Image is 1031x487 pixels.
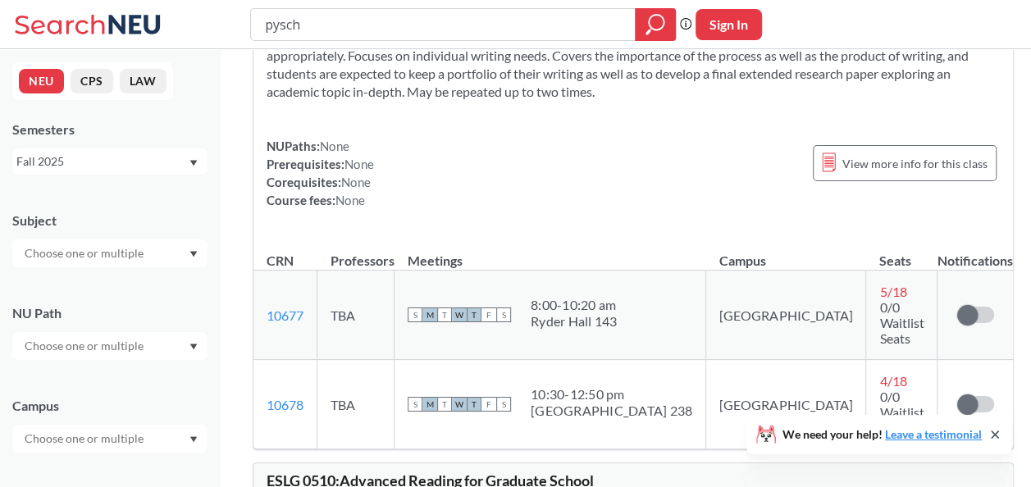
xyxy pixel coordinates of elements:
[16,243,154,263] input: Choose one or multiple
[16,152,188,171] div: Fall 2025
[422,307,437,322] span: M
[531,313,618,330] div: Ryder Hall 143
[267,252,294,270] div: CRN
[422,397,437,412] span: M
[16,336,154,356] input: Choose one or multiple
[189,436,198,443] svg: Dropdown arrow
[635,8,676,41] div: magnifying glass
[531,297,618,313] div: 8:00 - 10:20 am
[341,175,371,189] span: None
[437,307,452,322] span: T
[189,251,198,257] svg: Dropdown arrow
[782,429,982,440] span: We need your help!
[481,397,496,412] span: F
[879,299,924,346] span: 0/0 Waitlist Seats
[12,148,208,175] div: Fall 2025Dropdown arrow
[16,429,154,448] input: Choose one or multiple
[866,235,937,271] th: Seats
[19,69,64,93] button: NEU
[317,360,395,449] td: TBA
[496,397,511,412] span: S
[335,193,365,207] span: None
[12,212,208,230] div: Subject
[395,235,706,271] th: Meetings
[937,235,1013,271] th: Notifications
[267,397,303,412] a: 10678
[706,235,866,271] th: Campus
[879,373,906,389] span: 4 / 18
[879,284,906,299] span: 5 / 18
[12,332,208,360] div: Dropdown arrow
[12,239,208,267] div: Dropdown arrow
[263,11,623,39] input: Class, professor, course number, "phrase"
[120,69,167,93] button: LAW
[696,9,762,40] button: Sign In
[267,137,374,209] div: NUPaths: Prerequisites: Corequisites: Course fees:
[189,160,198,166] svg: Dropdown arrow
[189,344,198,350] svg: Dropdown arrow
[842,153,988,174] span: View more info for this class
[408,307,422,322] span: S
[531,386,692,403] div: 10:30 - 12:50 pm
[317,235,395,271] th: Professors
[12,121,208,139] div: Semesters
[267,307,303,323] a: 10677
[467,307,481,322] span: T
[646,13,665,36] svg: magnifying glass
[12,425,208,453] div: Dropdown arrow
[879,389,924,435] span: 0/0 Waitlist Seats
[12,397,208,415] div: Campus
[706,271,866,360] td: [GEOGRAPHIC_DATA]
[437,397,452,412] span: T
[452,397,467,412] span: W
[452,307,467,322] span: W
[496,307,511,322] span: S
[317,271,395,360] td: TBA
[885,427,982,441] a: Leave a testimonial
[467,397,481,412] span: T
[408,397,422,412] span: S
[71,69,113,93] button: CPS
[12,304,208,322] div: NU Path
[481,307,496,322] span: F
[320,139,349,153] span: None
[706,360,866,449] td: [GEOGRAPHIC_DATA]
[531,403,692,419] div: [GEOGRAPHIC_DATA] 238
[344,157,374,171] span: None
